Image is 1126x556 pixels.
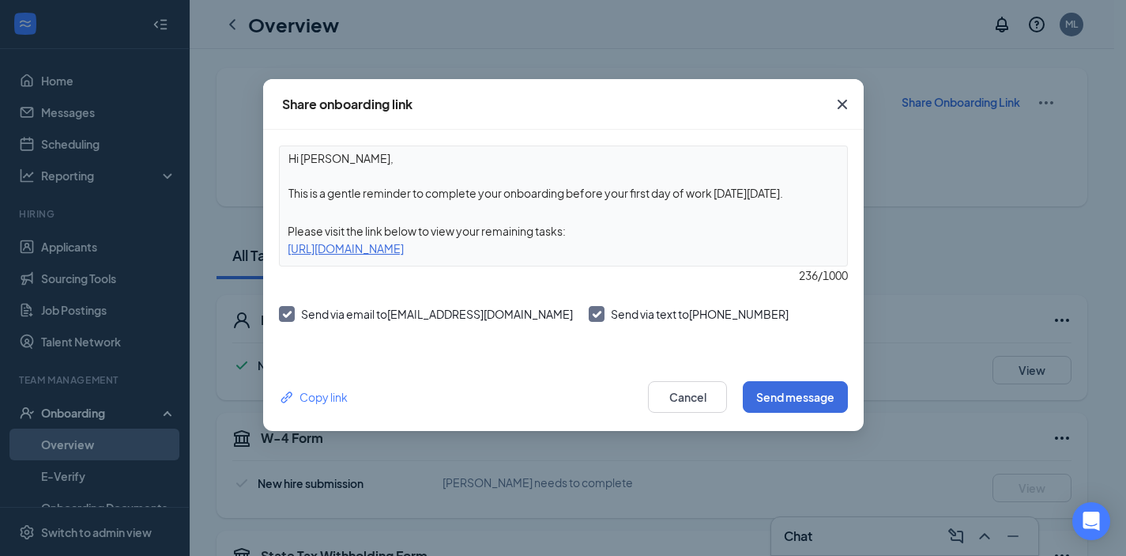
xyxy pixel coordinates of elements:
span: Send via text to [PHONE_NUMBER] [611,307,789,321]
textarea: Hi [PERSON_NAME], This is a gentle reminder to complete your onboarding before your first day of ... [280,146,847,205]
div: Please visit the link below to view your remaining tasks: [280,222,847,240]
button: Close [821,79,864,130]
svg: Link [279,389,296,406]
div: [URL][DOMAIN_NAME] [280,240,847,257]
div: Open Intercom Messenger [1072,502,1110,540]
div: 236 / 1000 [279,267,848,284]
button: Cancel [648,381,727,413]
button: Link Copy link [279,388,348,406]
svg: Cross [833,95,852,114]
svg: Checkmark [589,308,603,321]
div: Copy link [279,388,348,406]
button: Send message [743,381,848,413]
div: Share onboarding link [282,96,412,113]
span: Send via email to [EMAIL_ADDRESS][DOMAIN_NAME] [301,307,573,321]
svg: Checkmark [280,308,293,321]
